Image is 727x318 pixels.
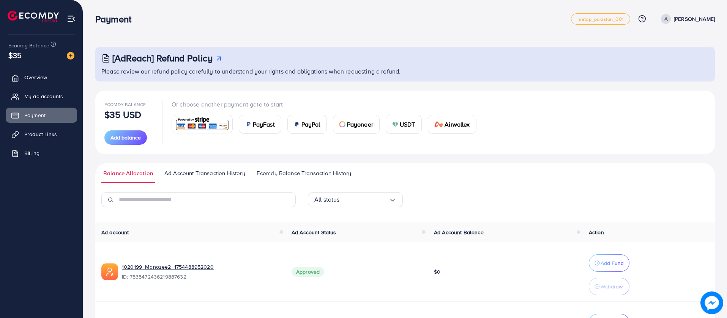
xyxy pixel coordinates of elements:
a: cardAirwallex [428,115,476,134]
span: Ad Account Balance [434,229,484,236]
img: menu [67,14,76,23]
span: Overview [24,74,47,81]
img: card [392,121,398,127]
span: PayPal [301,120,320,129]
a: Payment [6,108,77,123]
span: Airwallex [445,120,470,129]
span: My ad accounts [24,92,63,100]
img: ic-ads-acc.e4c84228.svg [101,263,118,280]
p: Please review our refund policy carefully to understand your rights and obligations when requesti... [101,67,710,76]
span: $35 [8,50,22,61]
h3: [AdReach] Refund Policy [112,53,213,64]
span: Balance Allocation [103,169,153,177]
span: ID: 7535472436219887632 [122,273,279,280]
a: [PERSON_NAME] [658,14,715,24]
span: Ad account [101,229,129,236]
span: Ad Account Transaction History [164,169,245,177]
img: card [174,116,230,132]
a: 1020199_Manozee2_1754488952020 [122,263,279,271]
span: $0 [434,268,440,276]
span: USDT [400,120,415,129]
a: cardPayFast [239,115,281,134]
p: Withdraw [601,282,623,291]
span: Ecomdy Balance [104,101,146,108]
button: Add balance [104,130,147,145]
p: Or choose another payment gate to start [172,100,483,109]
a: Overview [6,70,77,85]
div: <span class='underline'>1020199_Manozee2_1754488952020</span></br>7535472436219887632 [122,263,279,280]
span: Ecomdy Balance [8,42,49,49]
img: image [67,52,74,60]
a: cardUSDT [386,115,422,134]
button: Withdraw [589,278,629,295]
p: Add Fund [601,258,624,268]
span: metap_pakistan_001 [577,17,624,22]
button: Add Fund [589,254,629,272]
span: Add balance [110,134,141,141]
img: card [245,121,251,127]
span: Payment [24,111,46,119]
input: Search for option [340,194,389,205]
a: cardPayPal [287,115,327,134]
a: Billing [6,146,77,161]
span: Approved [292,267,324,277]
a: Product Links [6,127,77,142]
span: Billing [24,149,39,157]
img: image [700,291,723,314]
span: All status [314,194,340,205]
a: My ad accounts [6,89,77,104]
img: card [339,121,345,127]
span: Ecomdy Balance Transaction History [257,169,351,177]
span: Payoneer [347,120,373,129]
span: Ad Account Status [292,229,336,236]
p: $35 USD [104,110,141,119]
span: Product Links [24,130,57,138]
img: card [434,121,443,127]
span: Action [589,229,604,236]
h3: Payment [95,14,137,25]
img: logo [8,11,59,22]
a: metap_pakistan_001 [571,13,630,25]
a: card [172,115,233,133]
img: card [294,121,300,127]
div: Search for option [308,192,403,207]
span: PayFast [253,120,275,129]
p: [PERSON_NAME] [674,14,715,23]
a: cardPayoneer [333,115,380,134]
